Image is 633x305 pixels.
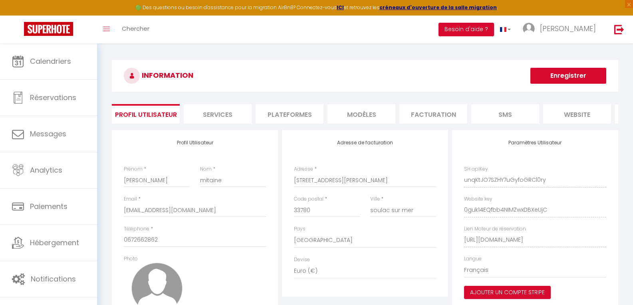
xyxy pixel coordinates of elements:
[439,23,494,36] button: Besoin d'aide ?
[124,225,149,233] label: Téléphone
[116,16,155,43] a: Chercher
[31,274,76,284] span: Notifications
[540,24,596,33] span: [PERSON_NAME]
[464,165,488,173] label: SH apiKey
[30,165,62,175] span: Analytics
[327,104,395,124] li: MODÈLES
[124,165,143,173] label: Prénom
[464,225,526,233] label: Lien Moteur de réservation
[24,22,73,36] img: Super Booking
[471,104,539,124] li: SMS
[112,60,618,92] h3: INFORMATION
[464,195,492,203] label: Website key
[543,104,611,124] li: website
[30,56,71,66] span: Calendriers
[124,255,138,263] label: Photo
[112,104,180,124] li: Profil Utilisateur
[294,225,306,233] label: Pays
[122,24,149,33] span: Chercher
[530,68,606,84] button: Enregistrer
[523,23,535,35] img: ...
[294,165,313,173] label: Adresse
[464,286,551,299] button: Ajouter un compte Stripe
[464,140,606,146] h4: Paramètres Utilisateur
[200,165,212,173] label: Nom
[184,104,252,124] li: Services
[294,256,310,264] label: Devise
[124,140,266,146] h4: Profil Utilisateur
[614,24,624,34] img: logout
[30,238,79,248] span: Hébergement
[124,195,137,203] label: Email
[30,92,76,102] span: Réservations
[30,129,66,139] span: Messages
[379,4,497,11] a: créneaux d'ouverture de la salle migration
[517,16,606,43] a: ... [PERSON_NAME]
[370,195,380,203] label: Ville
[30,201,67,211] span: Paiements
[399,104,467,124] li: Facturation
[294,140,436,146] h4: Adresse de facturation
[256,104,323,124] li: Plateformes
[464,255,482,263] label: Langue
[294,195,323,203] label: Code postal
[337,4,344,11] a: ICI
